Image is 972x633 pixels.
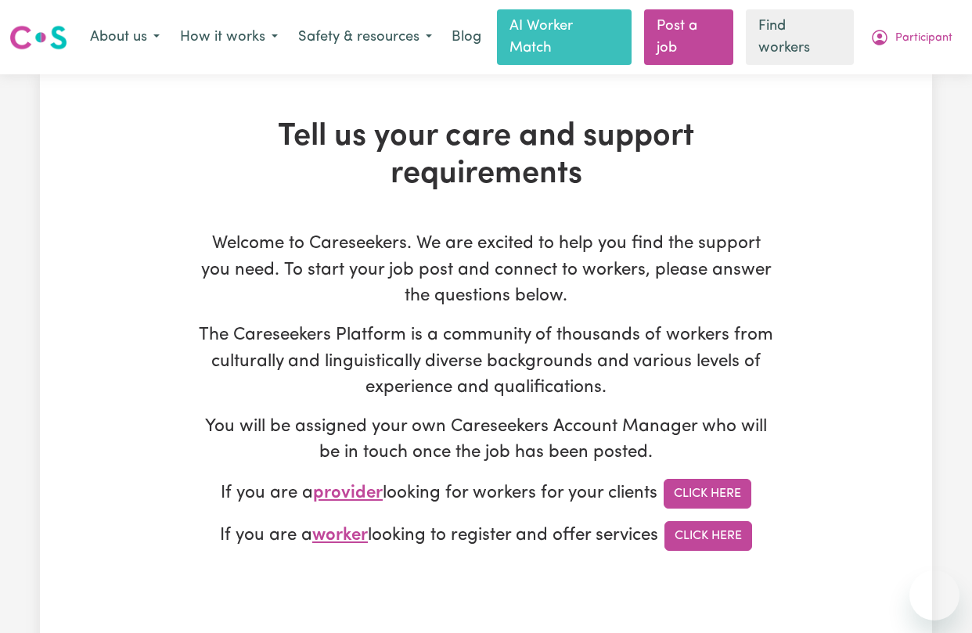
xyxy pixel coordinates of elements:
[80,21,170,54] button: About us
[664,521,752,551] a: Click Here
[909,570,959,620] iframe: Button to launch messaging window
[497,9,632,65] a: AI Worker Match
[9,23,67,52] img: Careseekers logo
[198,521,774,551] p: If you are a looking to register and offer services
[198,414,774,466] p: You will be assigned your own Careseekers Account Manager who will be in touch once the job has b...
[860,21,963,54] button: My Account
[442,20,491,55] a: Blog
[895,30,952,47] span: Participant
[746,9,854,65] a: Find workers
[170,21,288,54] button: How it works
[9,20,67,56] a: Careseekers logo
[198,118,774,193] h1: Tell us your care and support requirements
[288,21,442,54] button: Safety & resources
[198,322,774,401] p: The Careseekers Platform is a community of thousands of workers from culturally and linguisticall...
[312,527,368,545] span: worker
[664,479,751,509] a: Click Here
[198,231,774,310] p: Welcome to Careseekers. We are excited to help you find the support you need. To start your job p...
[198,479,774,509] p: If you are a looking for workers for your clients
[644,9,734,65] a: Post a job
[313,484,383,502] span: provider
